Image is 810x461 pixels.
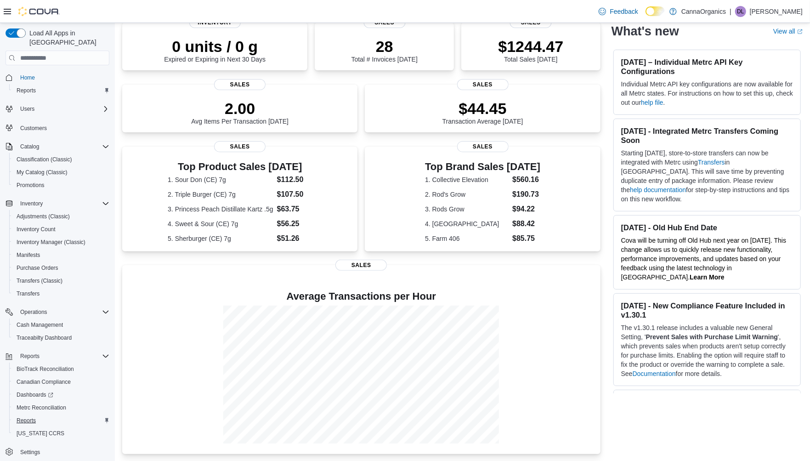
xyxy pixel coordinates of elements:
[621,80,793,107] p: Individual Metrc API key configurations are now available for all Metrc states. For instructions ...
[168,175,273,184] dt: 1. Sour Don (CE) 7g
[681,6,726,17] p: CannaOrganics
[168,190,273,199] dt: 2. Triple Burger (CE) 7g
[425,175,509,184] dt: 1. Collective Elevation
[13,288,43,299] a: Transfers
[690,273,724,281] strong: Learn More
[17,351,109,362] span: Reports
[17,213,70,220] span: Adjustments (Classic)
[9,274,113,287] button: Transfers (Classic)
[457,141,509,152] span: Sales
[457,79,509,90] span: Sales
[9,287,113,300] button: Transfers
[13,364,109,375] span: BioTrack Reconciliation
[13,275,109,286] span: Transfers (Classic)
[698,159,725,166] a: Transfers
[13,389,109,400] span: Dashboards
[17,378,71,386] span: Canadian Compliance
[621,323,793,378] p: The v1.30.1 release includes a valuable new General Setting, ' ', which prevents sales when produ...
[17,307,109,318] span: Operations
[2,140,113,153] button: Catalog
[13,319,109,330] span: Cash Management
[20,200,43,207] span: Inventory
[13,250,109,261] span: Manifests
[17,141,43,152] button: Catalog
[9,401,113,414] button: Metrc Reconciliation
[512,189,540,200] dd: $190.73
[9,331,113,344] button: Traceabilty Dashboard
[9,249,113,262] button: Manifests
[17,226,56,233] span: Inventory Count
[610,7,638,16] span: Feedback
[621,126,793,145] h3: [DATE] - Integrated Metrc Transfers Coming Soon
[13,275,66,286] a: Transfers (Classic)
[17,334,72,341] span: Traceabilty Dashboard
[2,306,113,319] button: Operations
[737,6,744,17] span: DL
[633,370,676,377] a: Documentation
[13,415,40,426] a: Reports
[9,166,113,179] button: My Catalog (Classic)
[646,333,778,341] strong: Prevent Sales with Purchase Limit Warning
[9,376,113,388] button: Canadian Compliance
[9,262,113,274] button: Purchase Orders
[630,186,686,194] a: help documentation
[2,445,113,459] button: Settings
[9,388,113,401] a: Dashboards
[17,123,51,134] a: Customers
[13,224,109,235] span: Inventory Count
[18,7,60,16] img: Cova
[17,391,53,398] span: Dashboards
[17,321,63,329] span: Cash Management
[17,156,72,163] span: Classification (Classic)
[164,37,266,63] div: Expired or Expiring in Next 30 Days
[9,223,113,236] button: Inventory Count
[425,205,509,214] dt: 3. Rods Grow
[646,6,665,16] input: Dark Mode
[13,364,78,375] a: BioTrack Reconciliation
[13,415,109,426] span: Reports
[9,153,113,166] button: Classification (Classic)
[17,87,36,94] span: Reports
[13,402,70,413] a: Metrc Reconciliation
[351,37,418,63] div: Total # Invoices [DATE]
[20,143,39,150] span: Catalog
[214,79,266,90] span: Sales
[425,219,509,228] dt: 4. [GEOGRAPHIC_DATA]
[13,237,89,248] a: Inventory Manager (Classic)
[17,182,45,189] span: Promotions
[512,204,540,215] dd: $94.22
[2,102,113,115] button: Users
[2,350,113,363] button: Reports
[20,125,47,132] span: Customers
[13,211,74,222] a: Adjustments (Classic)
[168,219,273,228] dt: 4. Sweet & Sour (CE) 7g
[13,376,109,387] span: Canadian Compliance
[595,2,641,21] a: Feedback
[13,428,109,439] span: Washington CCRS
[621,237,787,281] span: Cova will be turning off Old Hub next year on [DATE]. This change allows us to quickly release ne...
[498,37,563,56] p: $1244.47
[277,174,312,185] dd: $112.50
[512,174,540,185] dd: $560.16
[750,6,803,17] p: [PERSON_NAME]
[9,210,113,223] button: Adjustments (Classic)
[512,233,540,244] dd: $85.75
[621,57,793,76] h3: [DATE] – Individual Metrc API Key Configurations
[13,211,109,222] span: Adjustments (Classic)
[20,74,35,81] span: Home
[277,204,312,215] dd: $63.75
[17,72,39,83] a: Home
[17,264,58,272] span: Purchase Orders
[26,28,109,47] span: Load All Apps in [GEOGRAPHIC_DATA]
[13,167,71,178] a: My Catalog (Classic)
[168,205,273,214] dt: 3. Princess Peach Distillate Kartz .5g
[13,262,109,273] span: Purchase Orders
[17,404,66,411] span: Metrc Reconciliation
[13,167,109,178] span: My Catalog (Classic)
[9,236,113,249] button: Inventory Manager (Classic)
[2,121,113,134] button: Customers
[9,84,113,97] button: Reports
[612,24,679,39] h2: What's new
[773,28,803,35] a: View allExternal link
[17,239,85,246] span: Inventory Manager (Classic)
